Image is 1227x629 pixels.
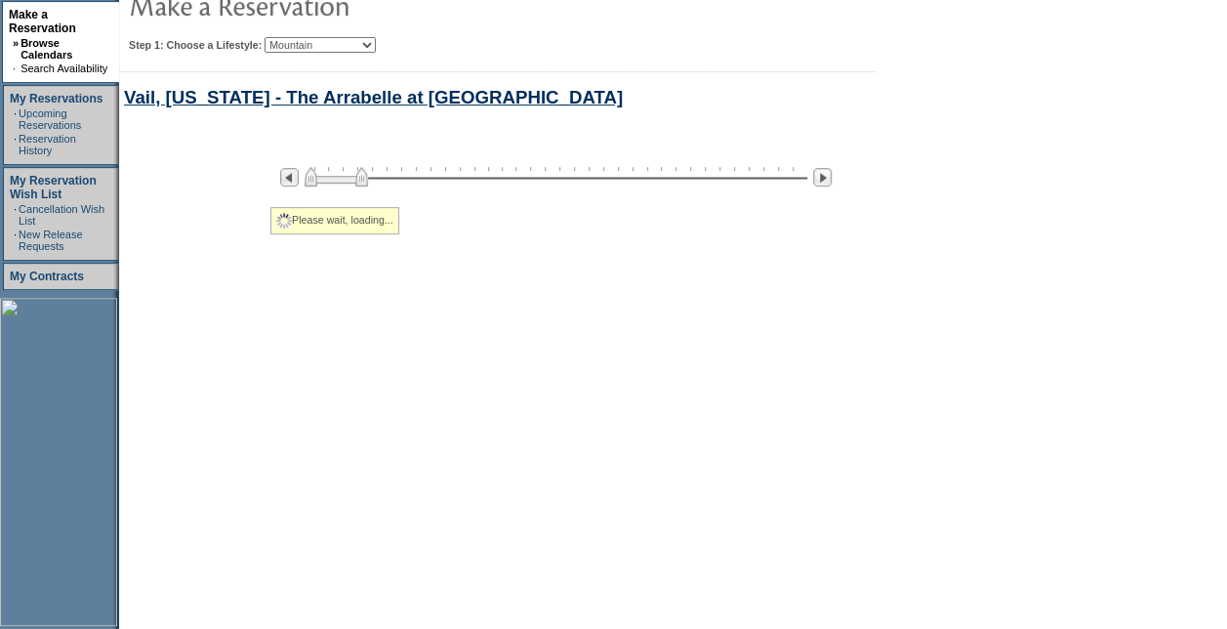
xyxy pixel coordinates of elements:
a: Vail, [US_STATE] - The Arrabelle at [GEOGRAPHIC_DATA] [124,87,623,107]
b: Step 1: Choose a Lifestyle: [129,39,262,51]
a: New Release Requests [19,229,82,252]
a: Cancellation Wish List [19,203,104,227]
td: · [14,133,17,156]
a: Search Availability [20,63,107,74]
a: My Reservations [10,92,102,105]
td: · [14,203,17,227]
td: · [14,107,17,131]
img: Previous [280,168,299,187]
td: · [13,63,19,74]
a: My Contracts [10,270,84,283]
a: Browse Calendars [20,37,72,61]
td: · [14,229,17,252]
b: » [13,37,19,49]
a: Upcoming Reservations [19,107,81,131]
a: My Reservation Wish List [10,174,97,201]
div: Please wait, loading... [270,207,399,234]
img: Next [813,168,832,187]
a: Reservation History [19,133,76,156]
a: Make a Reservation [9,8,76,35]
img: spinner2.gif [276,213,292,229]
